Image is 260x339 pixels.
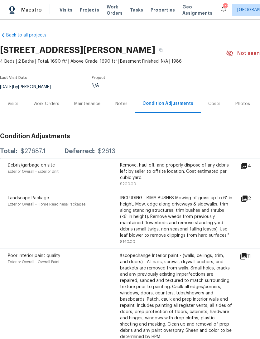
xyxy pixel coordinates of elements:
[151,7,175,13] span: Properties
[120,195,232,239] div: INCLUDING TRIMS BUSHES Mowing of grass up to 6" in height. Mow, edge along driveways & sidewalks,...
[208,101,220,107] div: Costs
[235,101,250,107] div: Photos
[223,4,227,10] div: 120
[8,163,55,167] span: Debris/garbage on site
[64,148,95,154] div: Deferred:
[7,101,18,107] div: Visits
[155,45,166,56] button: Copy Address
[130,8,143,12] span: Tasks
[107,4,123,16] span: Work Orders
[8,170,59,173] span: Exterior Overall - Exterior Unit
[8,196,49,200] span: Landscape Package
[74,101,100,107] div: Maintenance
[120,182,136,186] span: $200.00
[92,76,105,80] span: Project
[33,101,59,107] div: Work Orders
[98,148,115,154] div: $2613
[21,7,42,13] span: Maestro
[115,101,128,107] div: Notes
[142,100,193,107] div: Condition Adjustments
[92,83,211,88] div: N/A
[120,240,135,244] span: $140.00
[80,7,99,13] span: Projects
[8,260,60,264] span: Exterior Overall - Overall Paint
[21,148,46,154] div: $27687.1
[182,4,212,16] span: Geo Assignments
[60,7,72,13] span: Visits
[8,202,85,206] span: Exterior Overall - Home Readiness Packages
[120,162,232,181] div: Remove, haul off, and properly dispose of any debris left by seller to offsite location. Cost est...
[8,254,60,258] span: Poor interior paint quality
